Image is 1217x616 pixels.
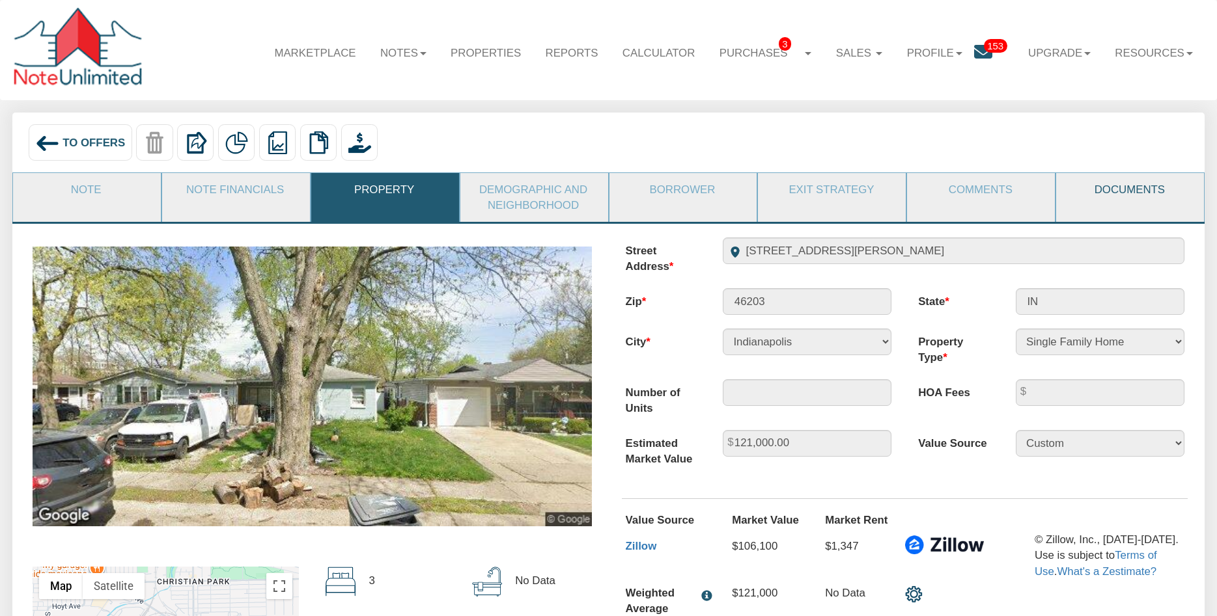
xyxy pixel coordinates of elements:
[905,532,984,558] img: Real Estate on Zillow
[626,540,657,552] a: Zillow
[162,173,309,206] a: Note Financials
[612,288,710,310] label: Zip
[905,379,1003,401] label: HOA Fees
[907,173,1054,206] a: Comments
[63,137,125,149] span: To Offers
[895,34,974,72] a: Profile
[1035,548,1184,579] div: Use is subject to .
[225,131,248,154] img: partial.png
[825,532,858,560] p: $1,347
[33,247,593,526] img: 575873
[1035,549,1157,577] a: Terms of Use
[779,37,792,51] span: 3
[533,34,610,72] a: Reports
[184,131,207,154] img: export.svg
[612,328,710,350] label: City
[307,131,330,154] img: copy.png
[626,513,719,528] label: Value Source
[609,173,756,206] a: Borrower
[83,573,145,599] button: Show satellite imagery
[1016,34,1102,72] a: Upgrade
[326,567,356,596] img: beds.svg
[266,131,289,154] img: reports.png
[35,131,59,155] img: back_arrow_left_icon.svg
[1057,565,1156,578] a: What's a Zestimate?
[13,173,160,206] a: Note
[515,567,555,595] p: No Data
[438,34,533,72] a: Properties
[460,173,607,222] a: Demographic and Neighborhood
[719,513,812,528] label: Market Value
[732,585,798,601] p: $121,000
[266,573,292,599] button: Toggle fullscreen view
[984,39,1007,53] span: 153
[905,430,1003,451] label: Value Source
[1103,34,1205,72] a: Resources
[1035,532,1184,548] div: © Zillow, Inc., [DATE]-[DATE].
[905,288,1003,310] label: State
[905,585,923,603] img: settings.png
[311,173,458,206] a: Property
[610,34,707,72] a: Calculator
[369,567,374,595] p: 3
[905,328,1003,366] label: Property Type
[1056,173,1203,206] a: Documents
[143,131,166,154] img: trash-disabled.png
[825,585,891,601] p: No Data
[824,34,895,72] a: Sales
[732,532,777,560] p: $106,100
[812,513,905,528] label: Market Rent
[472,567,502,596] img: bath.svg
[262,34,369,72] a: Marketplace
[612,237,710,275] label: Street Address
[368,34,438,72] a: Notes
[348,131,371,154] img: purchase_offer.png
[612,430,710,467] label: Estimated Market Value
[707,34,824,72] a: Purchases3
[758,173,904,206] a: Exit Strategy
[974,34,1016,74] a: 153
[612,379,710,416] label: Number of Units
[39,573,83,599] button: Show street map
